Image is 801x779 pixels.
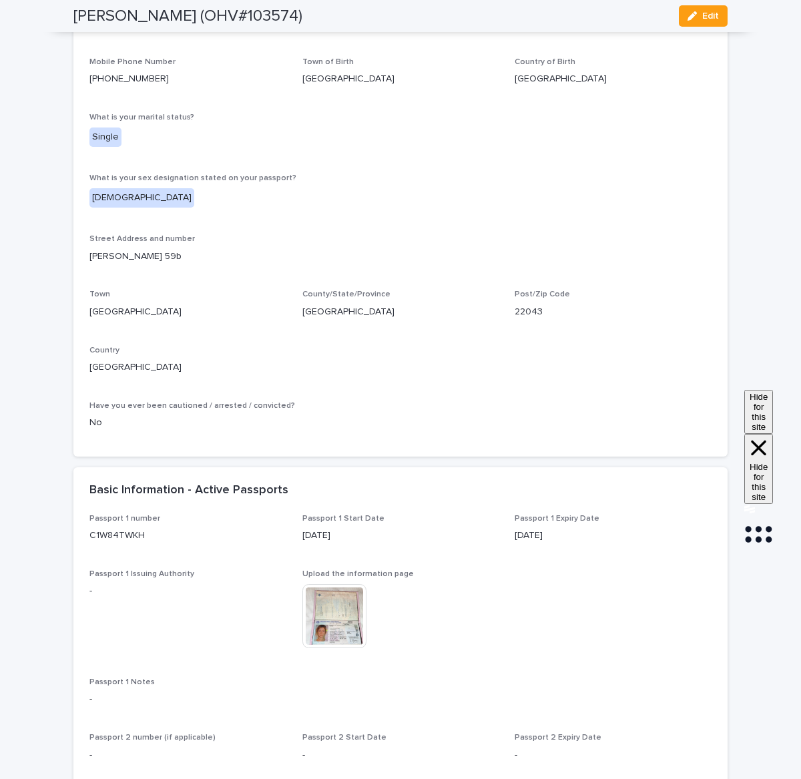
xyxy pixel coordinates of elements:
p: - [302,748,499,762]
h2: [PERSON_NAME] (OHV#103574) [73,7,302,26]
p: - [89,692,712,706]
span: Mobile Phone Number [89,58,176,66]
span: Town of Birth [302,58,354,66]
span: Edit [702,11,719,21]
span: What is your sex designation stated on your passport? [89,174,296,182]
span: County/State/Province [302,290,390,298]
span: Passport 2 Expiry Date [515,734,601,742]
p: - [515,748,712,762]
span: Passport 1 Start Date [302,515,384,523]
a: [PHONE_NUMBER] [89,74,169,83]
p: [GEOGRAPHIC_DATA] [302,72,499,86]
span: Post/Zip Code [515,290,570,298]
button: Edit [679,5,728,27]
p: [DATE] [302,529,499,543]
p: [GEOGRAPHIC_DATA] [89,360,286,374]
span: Passport 1 Expiry Date [515,515,599,523]
p: [DATE] [515,529,712,543]
p: [GEOGRAPHIC_DATA] [89,305,286,319]
span: Country of Birth [515,58,575,66]
p: C1W84TWKH [89,529,286,543]
span: Passport 1 Issuing Authority [89,570,194,578]
p: 22043 [515,305,712,319]
div: [DEMOGRAPHIC_DATA] [89,188,194,208]
p: - [89,748,286,762]
p: [PERSON_NAME] 59b [89,250,712,264]
span: Passport 2 number (if applicable) [89,734,216,742]
span: Passport 1 Notes [89,678,155,686]
span: Upload the information page [302,570,414,578]
p: No [89,416,712,430]
span: Town [89,290,110,298]
span: Passport 1 number [89,515,160,523]
div: Single [89,127,121,147]
p: [GEOGRAPHIC_DATA] [515,72,712,86]
span: Have you ever been cautioned / arrested / convicted? [89,402,295,410]
p: [GEOGRAPHIC_DATA] [302,305,499,319]
span: Country [89,346,119,354]
span: What is your marital status? [89,113,194,121]
h2: Basic Information - Active Passports [89,483,288,498]
span: Street Address and number [89,235,195,243]
span: Passport 2 Start Date [302,734,386,742]
p: - [89,584,286,598]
